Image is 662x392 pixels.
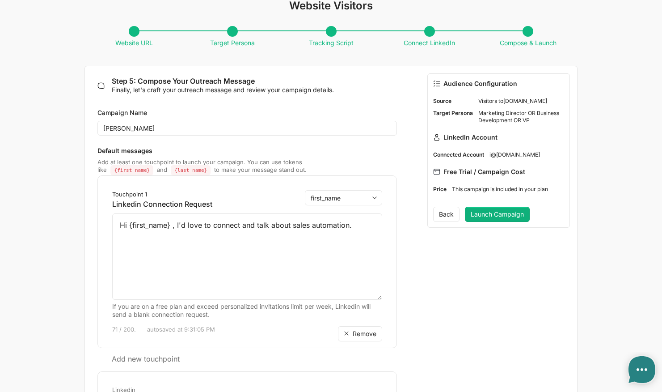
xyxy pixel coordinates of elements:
p: Default messages [97,143,396,157]
p: Linkedin Connection Request [112,200,242,208]
button: Back [433,207,460,222]
dt: Connected Account [433,151,484,158]
span: Audience Configuration [443,80,517,88]
select: Touchpoint 1Linkedin Connection Request [305,190,382,205]
span: Tracking Script [304,26,358,47]
span: Remove [353,330,376,337]
span: autosaved at 9:31:05 PM [147,326,215,333]
p: Finally, let's craft your outreach message and review your campaign details. [112,86,396,94]
p: Add at least one touchpoint to launch your campaign. You can use tokens like and to make your mes... [97,158,396,174]
code: {first_name} [110,165,153,175]
input: e.g., Q1 Product Manager Outreach [97,121,396,136]
span: This campaign is included in your plan [452,186,548,192]
dt: Source [433,98,473,105]
span: Connect LinkedIn [399,26,460,47]
span: Target Persona [206,26,259,47]
dd: Visitors to [DOMAIN_NAME] [478,98,564,105]
code: {last_name} [171,165,211,175]
h2: Step 5: Compose Your Outreach Message [112,77,396,86]
button: Launch Campaign [465,207,530,222]
p: Add new touchpoint [97,354,396,364]
span: 71 / 200. [112,326,136,333]
dd: i@[DOMAIN_NAME] [489,151,564,158]
span: Free Trial / Campaign Cost [443,168,525,176]
span: LinkedIn Account [443,133,498,141]
label: Campaign Name [97,105,396,121]
p: Touchpoint 1 [112,190,242,198]
button: Remove [338,326,382,341]
dt: Price [433,186,447,193]
dt: Target Persona [433,110,473,124]
dd: Marketing Director OR Business Development OR VP [478,110,564,124]
span: Compose & Launch [495,26,561,47]
span: Website URL [111,26,157,47]
div: If you are on a free plan and exceed personalized invitations limit per week, Linkedin will send ... [112,303,382,319]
